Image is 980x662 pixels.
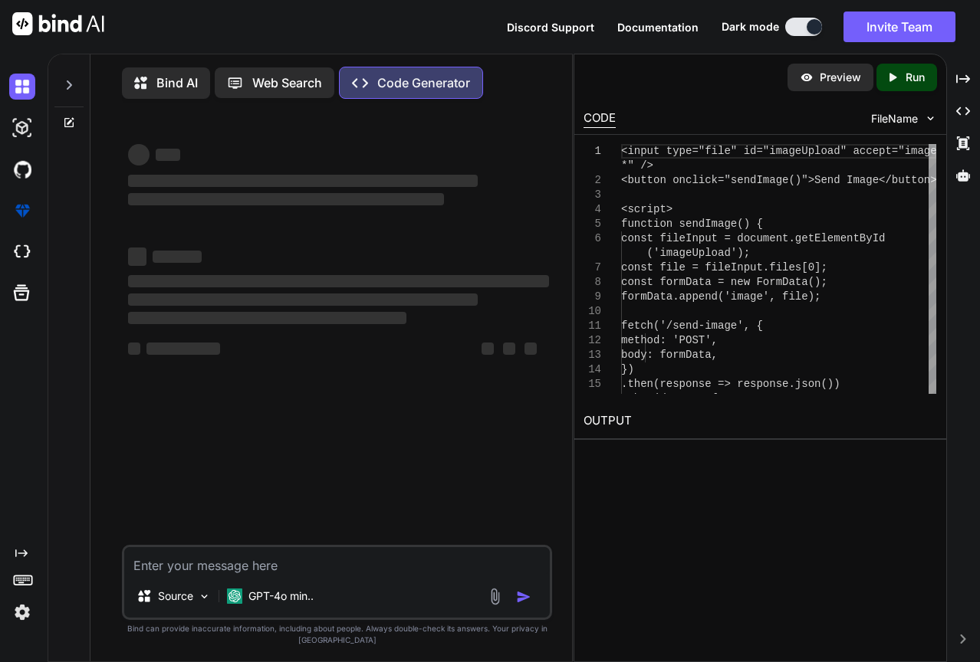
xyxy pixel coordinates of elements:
[584,362,601,377] div: 14
[621,218,763,230] span: function sendImage() {
[621,320,763,332] span: fetch('/send-image', {
[128,175,477,187] span: ‌
[820,70,861,85] p: Preview
[507,21,594,34] span: Discord Support
[621,174,937,186] span: <button onclick="sendImage()">Send Image</button>
[128,247,146,266] span: ‌
[12,12,104,35] img: Bind AI
[647,247,750,259] span: ('imageUpload');
[128,275,549,287] span: ‌
[621,159,653,172] span: *" />
[584,304,601,319] div: 10
[584,188,601,202] div: 3
[844,11,955,42] button: Invite Team
[621,276,827,288] span: const formData = new FormData();
[617,21,699,34] span: Documentation
[621,363,634,375] span: })
[198,590,211,603] img: Pick Models
[621,392,718,405] span: .then(data => {
[621,378,840,390] span: .then(response => response.json())
[128,342,140,355] span: ‌
[924,112,937,125] img: chevron down
[621,145,943,157] span: <input type="file" id="imageUpload" accept="image/
[584,217,601,231] div: 5
[584,348,601,362] div: 13
[621,290,821,303] span: formData.append('image', file);
[9,198,35,224] img: premium
[122,623,552,646] p: Bind can provide inaccurate information, including about people. Always double-check its answers....
[584,377,601,392] div: 15
[128,293,477,306] span: ‌
[146,342,220,355] span: ‌
[9,115,35,141] img: darkAi-studio
[128,312,406,324] span: ‌
[516,589,531,605] img: icon
[584,333,601,348] div: 12
[621,334,718,346] span: method: 'POST',
[584,231,601,246] div: 6
[227,588,242,604] img: GPT-4o mini
[9,74,35,100] img: darkChat
[584,144,601,159] div: 1
[621,261,827,274] span: const file = fileInput.files[0];
[621,232,885,244] span: const fileInput = document.getElementById
[248,588,314,604] p: GPT-4o min..
[252,74,322,92] p: Web Search
[584,110,616,128] div: CODE
[9,156,35,182] img: githubDark
[503,342,515,355] span: ‌
[507,19,594,35] button: Discord Support
[153,251,202,263] span: ‌
[156,74,198,92] p: Bind AI
[617,19,699,35] button: Documentation
[574,403,945,439] h2: OUTPUT
[800,70,814,84] img: preview
[525,342,537,355] span: ‌
[482,342,494,355] span: ‌
[584,392,601,406] div: 16
[128,144,150,165] span: ‌
[584,290,601,304] div: 9
[377,74,470,92] p: Code Generator
[9,239,35,265] img: cloudideIcon
[584,173,601,188] div: 2
[871,111,918,126] span: FileName
[156,149,180,161] span: ‌
[9,599,35,625] img: settings
[128,193,444,205] span: ‌
[722,19,779,34] span: Dark mode
[584,275,601,290] div: 8
[621,203,673,215] span: <script>
[584,319,601,333] div: 11
[906,70,925,85] p: Run
[486,588,504,605] img: attachment
[621,349,718,361] span: body: formData,
[158,588,193,604] p: Source
[584,261,601,275] div: 7
[584,202,601,217] div: 4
